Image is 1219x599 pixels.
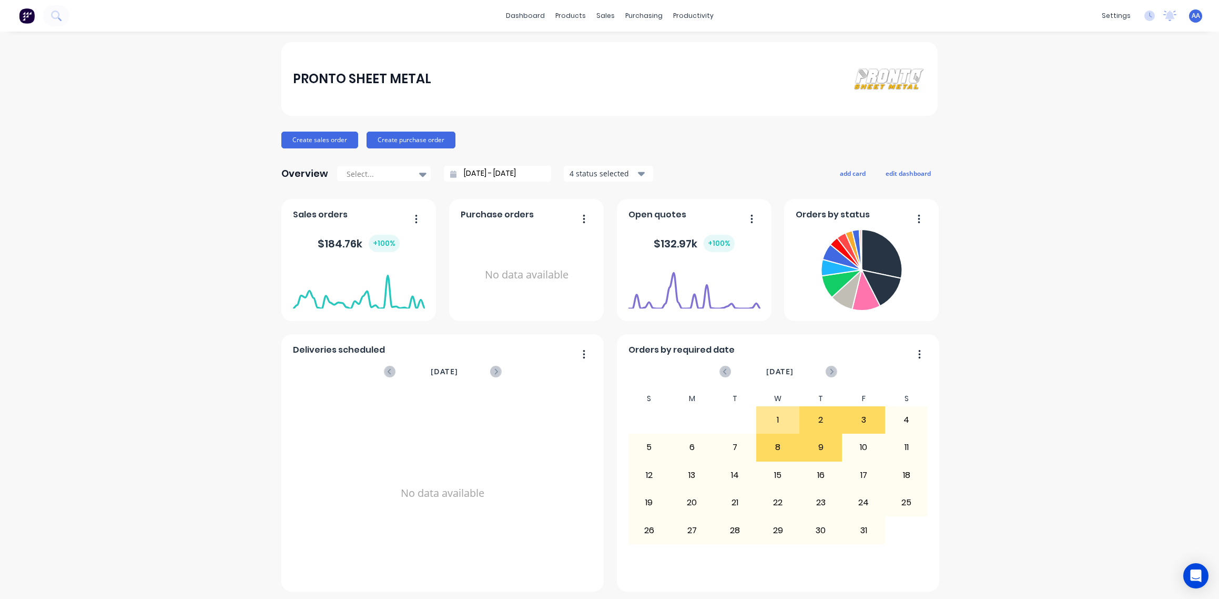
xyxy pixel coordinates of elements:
div: 17 [842,462,885,488]
div: PRONTO SHEET METAL [293,68,431,89]
div: No data available [461,225,593,325]
div: 4 status selected [570,168,636,179]
div: 21 [714,490,756,516]
div: productivity [668,8,719,24]
div: 5 [628,434,671,461]
span: Open quotes [628,208,686,221]
div: sales [591,8,620,24]
div: settings [1096,8,1136,24]
div: 19 [628,490,671,516]
div: 11 [886,434,928,461]
button: 4 status selected [564,166,653,182]
div: 25 [886,490,928,516]
span: Orders by required date [628,344,735,356]
button: add card [833,166,872,180]
div: 1 [757,407,799,433]
div: 4 [886,407,928,433]
div: + 100 % [369,235,400,252]
div: T [799,391,842,406]
div: 23 [800,490,842,516]
div: 6 [671,434,713,461]
button: Create sales order [281,132,358,148]
div: 10 [842,434,885,461]
div: Overview [281,163,328,184]
div: 16 [800,462,842,488]
div: 2 [800,407,842,433]
span: Sales orders [293,208,348,221]
span: [DATE] [431,366,458,377]
div: 3 [842,407,885,433]
div: 20 [671,490,713,516]
img: Factory [19,8,35,24]
div: T [714,391,757,406]
div: S [885,391,928,406]
div: 18 [886,462,928,488]
div: $ 184.76k [318,235,400,252]
div: W [756,391,799,406]
div: 22 [757,490,799,516]
div: 7 [714,434,756,461]
div: 12 [628,462,671,488]
div: Open Intercom Messenger [1183,563,1208,588]
span: AA [1192,11,1200,21]
div: M [671,391,714,406]
div: 31 [842,517,885,543]
div: $ 132.97k [654,235,735,252]
div: purchasing [620,8,668,24]
span: Orders by status [796,208,870,221]
div: S [628,391,671,406]
div: 15 [757,462,799,488]
div: 8 [757,434,799,461]
div: 24 [842,490,885,516]
button: edit dashboard [879,166,938,180]
div: + 100 % [704,235,735,252]
div: 28 [714,517,756,543]
div: 13 [671,462,713,488]
span: Purchase orders [461,208,534,221]
div: No data available [293,391,593,595]
button: Create purchase order [367,132,455,148]
div: F [842,391,885,406]
div: 30 [800,517,842,543]
div: 29 [757,517,799,543]
div: 27 [671,517,713,543]
div: products [550,8,591,24]
div: 26 [628,517,671,543]
a: dashboard [501,8,550,24]
span: [DATE] [766,366,794,377]
img: PRONTO SHEET METAL [852,67,926,91]
div: 14 [714,462,756,488]
div: 9 [800,434,842,461]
